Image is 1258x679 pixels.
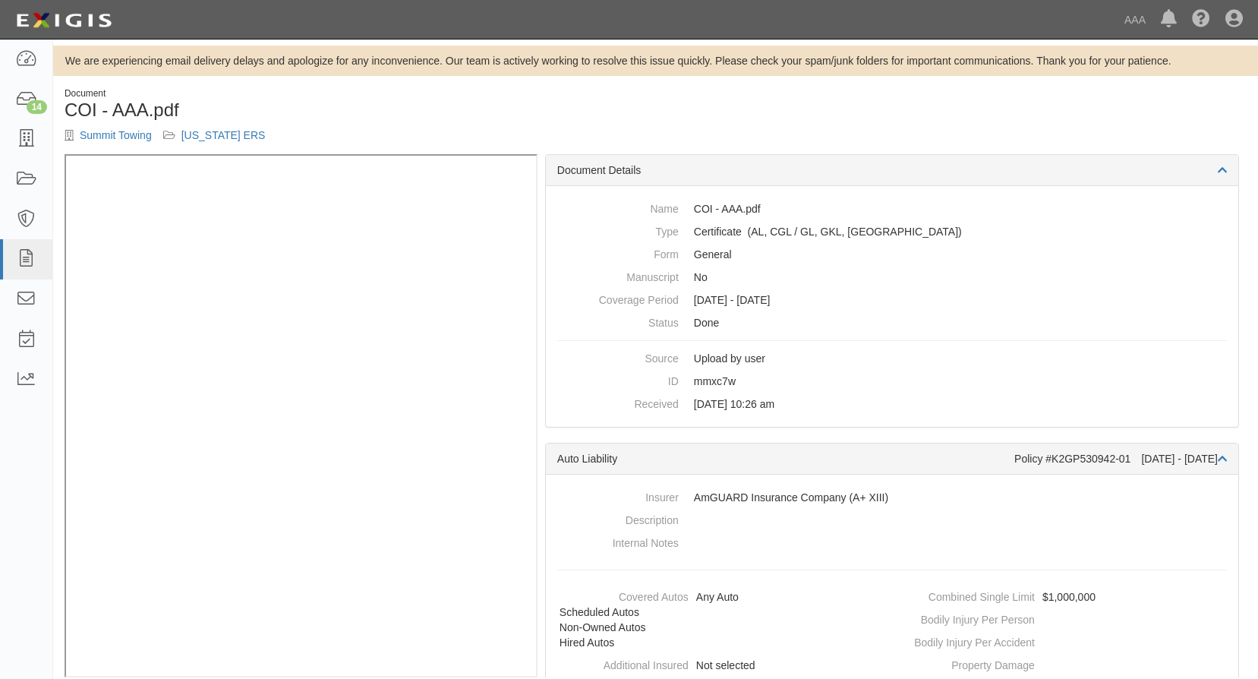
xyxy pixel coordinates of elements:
dd: mmxc7w [557,370,1227,393]
img: logo-5460c22ac91f19d4615b14bd174203de0afe785f0fc80cf4dbbc73dc1793850b.png [11,7,116,34]
dt: Combined Single Limit [898,586,1035,605]
i: Help Center - Complianz [1192,11,1210,29]
dt: Covered Autos [552,586,689,605]
dd: Done [557,311,1227,334]
dd: [DATE] 10:26 am [557,393,1227,415]
dd: Not selected [552,654,886,677]
dt: Description [557,509,679,528]
dt: Received [557,393,679,412]
dt: Form [557,243,679,262]
dd: Auto Liability Commercial General Liability / Garage Liability Garage Keepers Liability On-Hook [557,220,1227,243]
div: Document [65,87,645,100]
dt: Additional Insured [552,654,689,673]
a: [US_STATE] ERS [181,129,266,141]
dd: [DATE] - [DATE] [557,289,1227,311]
div: 14 [27,100,47,114]
div: Document Details [546,155,1238,186]
dt: Bodily Injury Per Accident [898,631,1035,650]
dt: Coverage Period [557,289,679,308]
dt: Insurer [557,486,679,505]
dt: ID [557,370,679,389]
div: Auto Liability [557,451,1014,466]
dd: $1,000,000 [898,586,1232,608]
dd: No [557,266,1227,289]
a: Summit Towing [80,129,152,141]
dd: General [557,243,1227,266]
dt: Status [557,311,679,330]
dt: Internal Notes [557,532,679,551]
dt: Type [557,220,679,239]
dd: COI - AAA.pdf [557,197,1227,220]
div: We are experiencing email delivery delays and apologize for any inconvenience. Our team is active... [53,53,1258,68]
dd: Any Auto, Scheduled Autos, Non-Owned Autos, Hired Autos [552,586,886,654]
dt: Bodily Injury Per Person [898,608,1035,627]
dt: Manuscript [557,266,679,285]
dt: Property Damage [898,654,1035,673]
dd: Upload by user [557,347,1227,370]
dt: Source [557,347,679,366]
h1: COI - AAA.pdf [65,100,645,120]
dd: AmGUARD Insurance Company (A+ XIII) [557,486,1227,509]
dt: Name [557,197,679,216]
a: AAA [1117,5,1153,35]
div: Policy #K2GP530942-01 [DATE] - [DATE] [1014,451,1227,466]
